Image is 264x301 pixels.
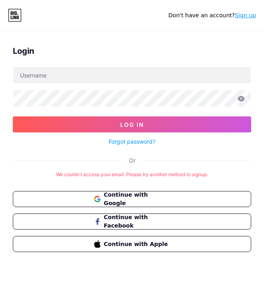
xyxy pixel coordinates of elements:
[13,214,251,230] button: Continue with Facebook
[104,213,170,230] span: Continue with Facebook
[120,121,144,128] span: Log In
[13,236,251,252] button: Continue with Apple
[13,45,251,57] div: Login
[13,171,251,178] div: We couldn't access your email. Please try another method to signup.
[13,67,251,83] input: Username
[168,11,256,20] div: Don't have an account?
[104,240,170,248] span: Continue with Apple
[13,116,251,132] button: Log In
[104,191,170,207] span: Continue with Google
[235,12,256,18] a: Sign up
[109,137,155,146] a: Forgot password?
[129,156,135,165] div: Or
[13,191,251,207] button: Continue with Google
